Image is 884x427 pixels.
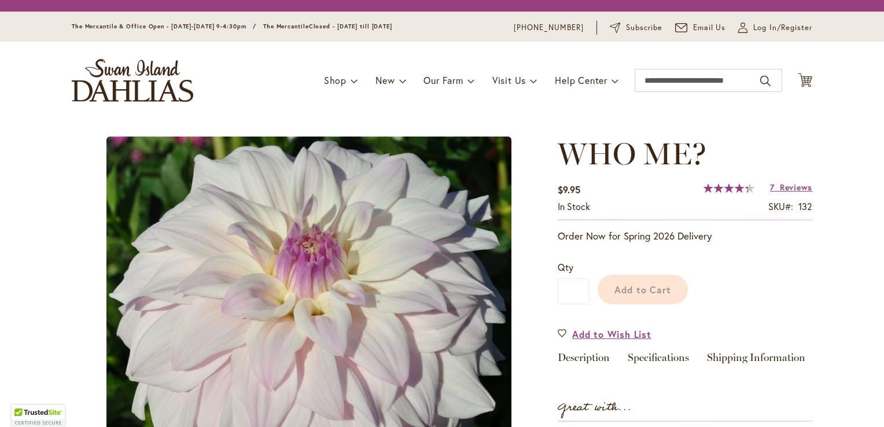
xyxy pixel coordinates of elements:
[558,352,812,369] div: Detailed Product Info
[558,352,610,369] a: Description
[375,74,395,86] span: New
[628,352,689,369] a: Specifications
[572,327,651,341] span: Add to Wish List
[675,22,726,34] a: Email Us
[72,23,309,30] span: The Mercantile & Office Open - [DATE]-[DATE] 9-4:30pm / The Mercantile
[558,200,590,212] span: In stock
[770,182,812,193] a: 7 Reviews
[610,22,662,34] a: Subscribe
[558,327,651,341] a: Add to Wish List
[798,200,812,213] div: 132
[309,23,392,30] span: Closed - [DATE] till [DATE]
[558,261,573,273] span: Qty
[324,74,347,86] span: Shop
[753,22,812,34] span: Log In/Register
[760,72,771,90] button: Search
[770,182,775,193] span: 7
[72,59,193,102] a: store logo
[423,74,463,86] span: Our Farm
[558,183,580,196] span: $9.95
[780,182,812,193] span: Reviews
[514,22,584,34] a: [PHONE_NUMBER]
[555,74,607,86] span: Help Center
[707,352,805,369] a: Shipping Information
[703,183,754,193] div: 88%
[768,200,793,212] strong: SKU
[492,74,526,86] span: Visit Us
[12,405,65,427] div: TrustedSite Certified
[558,200,590,213] div: Availability
[738,22,812,34] a: Log In/Register
[558,398,632,417] strong: Great with...
[626,22,662,34] span: Subscribe
[693,22,726,34] span: Email Us
[558,229,812,243] p: Order Now for Spring 2026 Delivery
[558,135,706,172] span: WHO ME?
